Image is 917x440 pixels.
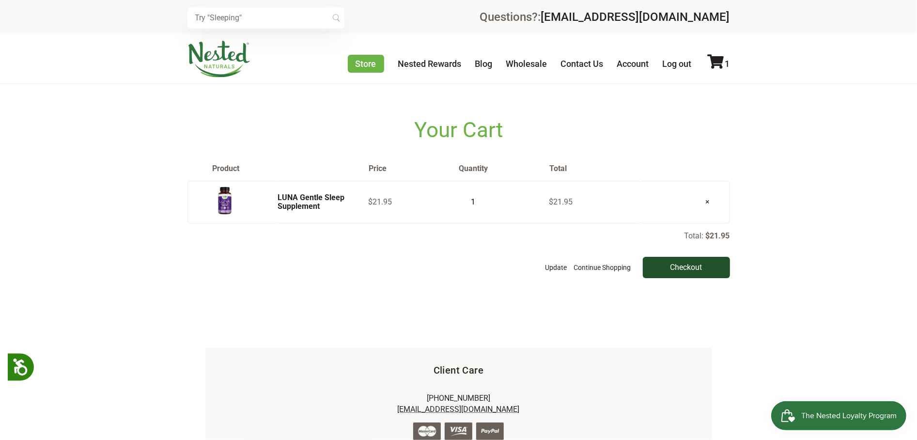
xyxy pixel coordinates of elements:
a: Contact Us [561,59,604,69]
div: Total: [187,231,730,278]
a: Blog [475,59,493,69]
span: $21.95 [549,197,573,206]
a: × [698,189,718,214]
a: 1 [708,59,730,69]
a: LUNA Gentle Sleep Supplement [278,193,344,211]
a: Account [617,59,649,69]
iframe: Button to open loyalty program pop-up [771,401,907,430]
a: [EMAIL_ADDRESS][DOMAIN_NAME] [541,10,730,24]
a: [EMAIL_ADDRESS][DOMAIN_NAME] [398,405,520,414]
input: Try "Sleeping" [187,7,344,29]
span: $21.95 [368,197,392,206]
h1: Your Cart [187,118,730,142]
p: $21.95 [706,231,730,240]
a: Store [348,55,384,73]
img: credit-cards.png [413,423,504,440]
h5: Client Care [221,363,696,377]
th: Price [368,164,459,173]
a: Log out [663,59,692,69]
input: Checkout [643,257,730,278]
img: Nested Naturals [187,41,250,78]
div: Questions?: [480,11,730,23]
th: Total [549,164,639,173]
th: Quantity [458,164,549,173]
th: Product [187,164,368,173]
img: LUNA Gentle Sleep Supplement - USA [213,185,237,217]
a: Continue Shopping [572,257,634,278]
button: Update [543,257,570,278]
a: Wholesale [506,59,547,69]
span: 1 [725,59,730,69]
a: [PHONE_NUMBER] [427,393,490,403]
a: Nested Rewards [398,59,462,69]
